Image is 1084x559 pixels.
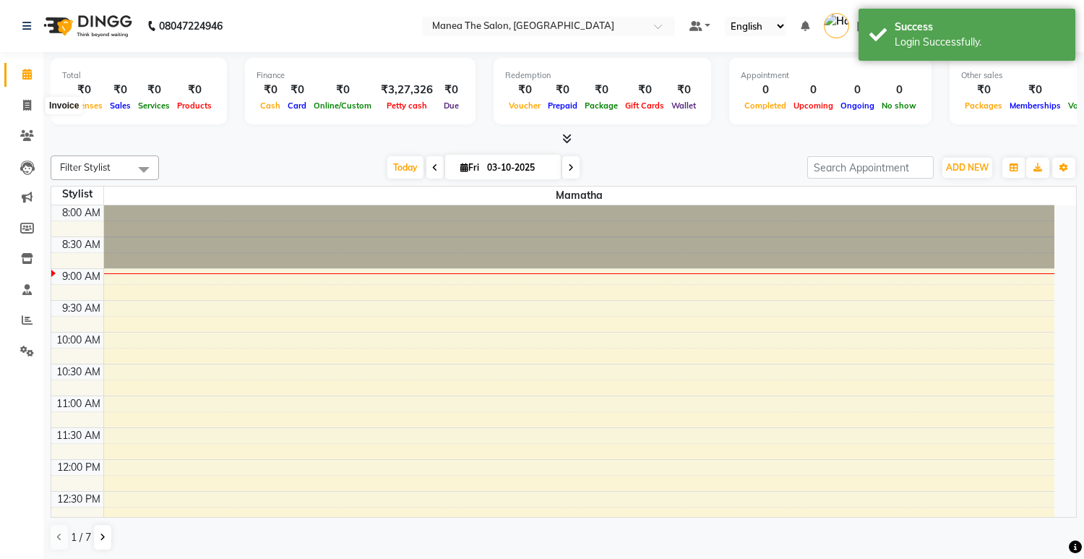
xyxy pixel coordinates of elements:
[837,101,878,111] span: Ongoing
[505,82,544,98] div: ₹0
[581,82,621,98] div: ₹0
[60,161,111,173] span: Filter Stylist
[387,156,423,179] span: Today
[383,101,431,111] span: Petty cash
[505,101,544,111] span: Voucher
[71,530,91,545] span: 1 / 7
[621,82,668,98] div: ₹0
[173,82,215,98] div: ₹0
[544,82,581,98] div: ₹0
[741,101,790,111] span: Completed
[257,69,464,82] div: Finance
[104,187,1055,205] span: Mamatha
[375,82,439,98] div: ₹3,27,326
[790,82,837,98] div: 0
[53,428,103,443] div: 11:30 AM
[59,205,103,221] div: 8:00 AM
[961,82,1006,98] div: ₹0
[946,162,989,173] span: ADD NEW
[505,69,700,82] div: Redemption
[54,460,103,475] div: 12:00 PM
[284,101,310,111] span: Card
[173,101,215,111] span: Products
[134,82,173,98] div: ₹0
[440,101,463,111] span: Due
[1006,82,1064,98] div: ₹0
[824,13,849,38] img: Hari Krishna
[106,82,134,98] div: ₹0
[59,269,103,284] div: 9:00 AM
[310,82,375,98] div: ₹0
[53,333,103,348] div: 10:00 AM
[457,162,483,173] span: Fri
[1006,101,1064,111] span: Memberships
[483,157,555,179] input: 2025-10-03
[284,82,310,98] div: ₹0
[62,69,215,82] div: Total
[878,101,920,111] span: No show
[668,101,700,111] span: Wallet
[37,6,136,46] img: logo
[544,101,581,111] span: Prepaid
[807,156,934,179] input: Search Appointment
[741,82,790,98] div: 0
[837,82,878,98] div: 0
[257,82,284,98] div: ₹0
[134,101,173,111] span: Services
[62,82,106,98] div: ₹0
[439,82,464,98] div: ₹0
[581,101,621,111] span: Package
[741,69,920,82] div: Appointment
[51,187,103,202] div: Stylist
[53,396,103,411] div: 11:00 AM
[621,101,668,111] span: Gift Cards
[53,364,103,380] div: 10:30 AM
[790,101,837,111] span: Upcoming
[856,19,1057,34] span: [PERSON_NAME][DEMOGRAPHIC_DATA]
[59,301,103,316] div: 9:30 AM
[895,35,1064,50] div: Login Successfully.
[668,82,700,98] div: ₹0
[106,101,134,111] span: Sales
[895,20,1064,35] div: Success
[878,82,920,98] div: 0
[942,158,992,178] button: ADD NEW
[310,101,375,111] span: Online/Custom
[961,101,1006,111] span: Packages
[257,101,284,111] span: Cash
[46,97,82,114] div: Invoice
[159,6,223,46] b: 08047224946
[59,237,103,252] div: 8:30 AM
[54,492,103,507] div: 12:30 PM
